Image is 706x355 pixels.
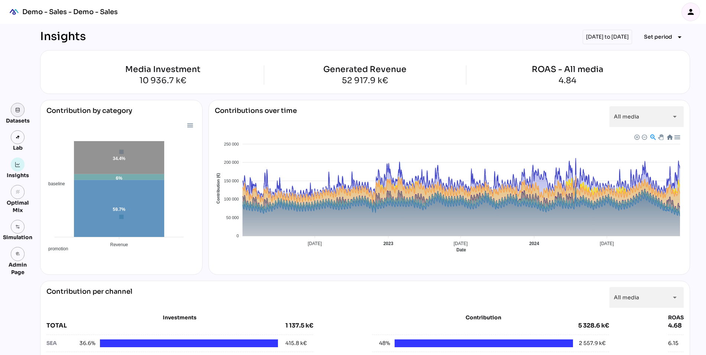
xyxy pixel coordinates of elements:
div: TOTAL [46,321,285,330]
img: graph.svg [15,162,20,167]
tspan: 100 000 [224,197,239,201]
div: Datasets [6,117,30,124]
text: Contribution (€) [216,173,221,204]
div: Selection Zoom [650,134,656,140]
tspan: 150 000 [224,179,239,183]
span: Set period [644,32,672,41]
span: All media [614,294,639,301]
span: 48% [372,339,390,347]
div: 415.8 k€ [285,339,307,347]
div: Zoom In [634,134,639,139]
div: 10 936.7 k€ [62,76,264,85]
div: Investments [46,314,313,321]
div: Menu [674,134,680,140]
i: arrow_drop_down [670,293,679,302]
div: Zoom Out [641,134,647,139]
tspan: 2024 [529,241,539,246]
tspan: 0 [237,234,239,238]
div: Simulation [3,234,32,241]
div: ROAS - All media [532,65,603,74]
img: lab.svg [15,135,20,140]
i: admin_panel_settings [15,251,20,257]
div: Reset Zoom [666,134,673,140]
div: SEA [46,339,78,347]
div: Contributions over time [215,106,297,127]
div: 6.15 [668,339,679,347]
span: baseline [43,181,65,186]
i: grain [15,189,20,195]
div: 4.84 [532,76,603,85]
div: [DATE] to [DATE] [583,30,632,44]
div: 4.68 [668,321,684,330]
div: Insights [7,172,29,179]
div: Generated Revenue [323,65,407,74]
tspan: Revenue [110,242,128,247]
span: 36.6% [78,339,95,347]
div: Optimal Mix [3,199,32,214]
tspan: 2023 [383,241,394,246]
span: All media [614,113,639,120]
div: 5 328.6 k€ [578,321,609,330]
div: 1 137.5 k€ [285,321,313,330]
i: person [686,7,695,16]
div: Contribution by category [46,106,196,121]
tspan: 50 000 [226,215,239,220]
div: Lab [10,144,26,152]
div: 2 557.9 k€ [579,339,606,347]
div: Contribution per channel [46,287,132,308]
div: 52 917.9 k€ [323,76,407,85]
div: Demo - Sales - Demo - Sales [22,7,118,16]
div: Contribution [391,314,576,321]
tspan: [DATE] [600,241,614,246]
img: data.svg [15,107,20,113]
tspan: [DATE] [454,241,468,246]
div: Menu [187,122,193,128]
i: arrow_drop_down [670,112,679,121]
span: promotion [43,246,68,251]
div: Admin Page [3,261,32,276]
div: ROAS [668,314,684,321]
button: Expand "Set period" [638,30,690,44]
div: Media Investment [62,65,264,74]
tspan: [DATE] [308,241,322,246]
tspan: 200 000 [224,160,239,165]
div: mediaROI [6,4,22,20]
div: Insights [40,30,86,44]
div: Panning [658,134,663,139]
text: Date [457,247,466,253]
i: arrow_drop_down [675,33,684,42]
tspan: 250 000 [224,142,239,146]
img: settings.svg [15,224,20,229]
